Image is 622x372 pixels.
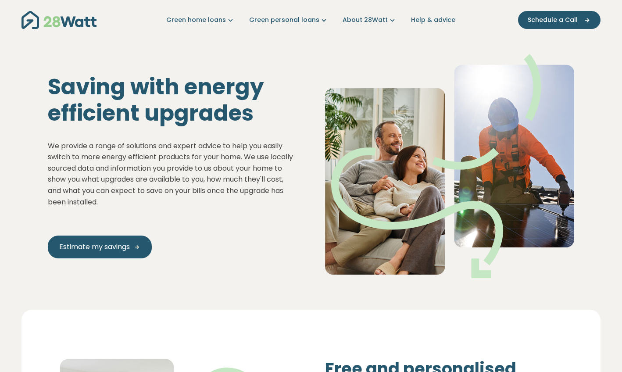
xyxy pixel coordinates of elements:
[411,15,455,25] a: Help & advice
[21,9,601,31] nav: Main navigation
[518,11,601,29] button: Schedule a Call
[48,236,152,258] a: Estimate my savings
[249,15,329,25] a: Green personal loans
[59,242,130,252] span: Estimate my savings
[528,15,578,25] span: Schedule a Call
[166,15,235,25] a: Green home loans
[343,15,397,25] a: About 28Watt
[21,11,97,29] img: 28Watt
[48,140,297,208] p: We provide a range of solutions and expert advice to help you easily switch to more energy effici...
[48,74,297,126] h1: Saving with energy efficient upgrades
